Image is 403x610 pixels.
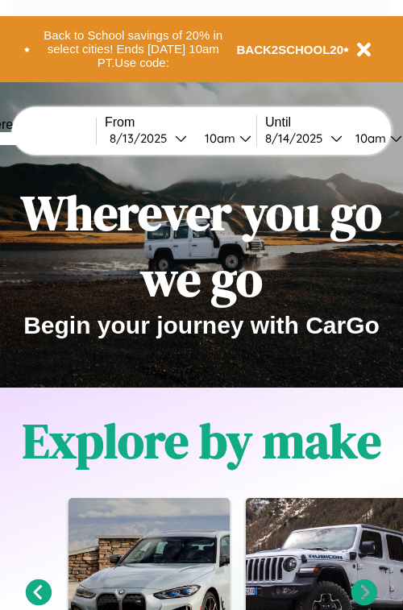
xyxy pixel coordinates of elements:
div: 8 / 13 / 2025 [110,131,175,146]
b: BACK2SCHOOL20 [237,43,344,56]
button: 8/13/2025 [105,130,192,147]
button: 10am [192,130,256,147]
button: Back to School savings of 20% in select cities! Ends [DATE] 10am PT.Use code: [30,24,237,74]
label: From [105,115,256,130]
div: 8 / 14 / 2025 [265,131,330,146]
div: 10am [197,131,239,146]
div: 10am [347,131,390,146]
h1: Explore by make [23,408,381,474]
